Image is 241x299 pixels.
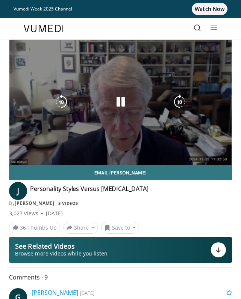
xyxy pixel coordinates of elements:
a: [PERSON_NAME] [32,288,78,297]
button: Share [63,222,98,234]
span: 3,027 views [9,210,38,217]
a: 36 Thumbs Up [9,222,60,233]
h4: Personality Styles Versus [MEDICAL_DATA] [30,185,149,197]
span: Watch Now [192,3,227,15]
a: 3 Videos [56,200,80,206]
div: By [9,200,232,207]
span: Comments 9 [9,272,232,282]
a: Vumedi Week 2025 ChannelWatch Now [14,3,227,15]
button: See Related Videos Browse more videos while you listen [9,237,232,263]
video-js: Video Player [9,40,232,165]
span: 36 [20,224,26,231]
p: See Related Videos [15,242,108,250]
button: Save to [101,222,139,234]
a: Email [PERSON_NAME] [9,165,232,180]
span: Browse more videos while you listen [15,250,108,257]
a: [PERSON_NAME] [15,200,55,206]
div: [DATE] [46,210,63,217]
img: VuMedi Logo [24,25,64,32]
a: J [9,182,27,200]
small: [DATE] [80,290,94,296]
